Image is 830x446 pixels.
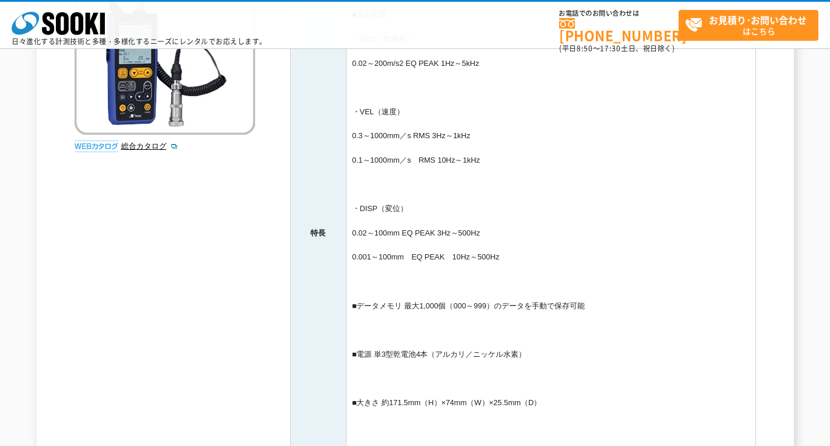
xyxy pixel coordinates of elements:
a: お見積り･お問い合わせはこちら [679,10,818,41]
p: 日々進化する計測技術と多種・多様化するニーズにレンタルでお応えします。 [12,38,267,45]
span: お電話でのお問い合わせは [559,10,679,17]
span: (平日 ～ 土日、祝日除く) [559,43,674,54]
span: 8:50 [577,43,593,54]
span: はこちら [685,10,818,40]
a: [PHONE_NUMBER] [559,18,679,42]
img: webカタログ [75,141,118,152]
span: 17:30 [600,43,621,54]
strong: お見積り･お問い合わせ [709,13,807,27]
a: 総合カタログ [121,142,178,150]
